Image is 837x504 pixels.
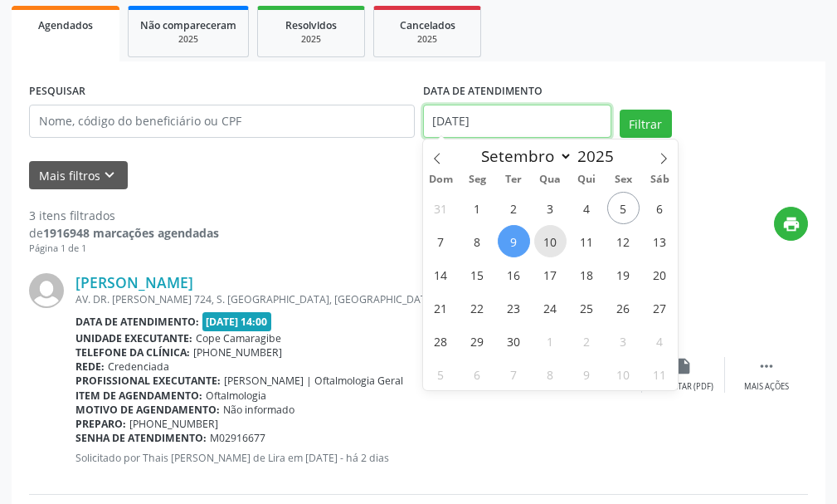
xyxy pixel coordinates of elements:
[532,174,568,185] span: Qua
[498,325,530,357] span: Setembro 30, 2025
[644,192,676,224] span: Setembro 6, 2025
[605,174,641,185] span: Sex
[75,403,220,417] b: Motivo de agendamento:
[607,225,640,257] span: Setembro 12, 2025
[534,225,567,257] span: Setembro 10, 2025
[641,174,678,185] span: Sáb
[140,33,236,46] div: 2025
[108,360,169,374] span: Credenciada
[425,325,457,357] span: Setembro 28, 2025
[644,325,676,357] span: Outubro 4, 2025
[423,174,460,185] span: Dom
[75,345,190,360] b: Telefone da clínica:
[196,331,281,345] span: Cope Camaragibe
[498,225,530,257] span: Setembro 9, 2025
[75,431,207,445] b: Senha de atendimento:
[498,258,530,291] span: Setembro 16, 2025
[654,381,713,393] div: Exportar (PDF)
[571,192,603,224] span: Setembro 4, 2025
[534,325,567,357] span: Outubro 1, 2025
[29,224,219,242] div: de
[498,192,530,224] span: Setembro 2, 2025
[129,417,218,431] span: [PHONE_NUMBER]
[461,192,494,224] span: Setembro 1, 2025
[607,192,640,224] span: Setembro 5, 2025
[206,389,266,403] span: Oftalmologia
[425,225,457,257] span: Setembro 7, 2025
[461,225,494,257] span: Setembro 8, 2025
[425,258,457,291] span: Setembro 14, 2025
[75,417,126,431] b: Preparo:
[644,225,676,257] span: Setembro 13, 2025
[75,451,559,465] p: Solicitado por Thais [PERSON_NAME] de Lira em [DATE] - há 2 dias
[461,291,494,324] span: Setembro 22, 2025
[572,145,627,167] input: Year
[75,292,559,306] div: AV. DR. [PERSON_NAME] 724, S. [GEOGRAPHIC_DATA], [GEOGRAPHIC_DATA] - [GEOGRAPHIC_DATA]
[29,105,415,138] input: Nome, código do beneficiário ou CPF
[224,374,403,388] span: [PERSON_NAME] | Oftalmologia Geral
[425,358,457,390] span: Outubro 5, 2025
[534,258,567,291] span: Setembro 17, 2025
[571,258,603,291] span: Setembro 18, 2025
[38,18,93,32] span: Agendados
[29,273,64,308] img: img
[210,431,265,445] span: M02916677
[571,225,603,257] span: Setembro 11, 2025
[75,273,193,291] a: [PERSON_NAME]
[29,242,219,256] div: Página 1 de 1
[495,174,532,185] span: Ter
[571,358,603,390] span: Outubro 9, 2025
[461,258,494,291] span: Setembro 15, 2025
[607,325,640,357] span: Outubro 3, 2025
[140,18,236,32] span: Não compareceram
[386,33,469,46] div: 2025
[100,166,119,184] i: keyboard_arrow_down
[75,360,105,374] b: Rede:
[193,345,282,360] span: [PHONE_NUMBER]
[425,291,457,324] span: Setembro 21, 2025
[757,357,776,375] i: 
[423,105,611,138] input: Selecione um intervalo
[607,258,640,291] span: Setembro 19, 2025
[607,291,640,324] span: Setembro 26, 2025
[607,358,640,390] span: Outubro 10, 2025
[43,225,219,241] strong: 1916948 marcações agendadas
[568,174,605,185] span: Qui
[534,358,567,390] span: Outubro 8, 2025
[29,161,128,190] button: Mais filtroskeyboard_arrow_down
[459,174,495,185] span: Seg
[423,79,543,105] label: DATA DE ATENDIMENTO
[223,403,294,417] span: Não informado
[674,357,693,375] i: insert_drive_file
[461,325,494,357] span: Setembro 29, 2025
[534,192,567,224] span: Setembro 3, 2025
[461,358,494,390] span: Outubro 6, 2025
[29,79,85,105] label: PESQUISAR
[644,358,676,390] span: Outubro 11, 2025
[400,18,455,32] span: Cancelados
[571,291,603,324] span: Setembro 25, 2025
[498,358,530,390] span: Outubro 7, 2025
[782,215,801,233] i: print
[644,291,676,324] span: Setembro 27, 2025
[75,389,202,403] b: Item de agendamento:
[474,144,573,168] select: Month
[620,110,672,138] button: Filtrar
[270,33,353,46] div: 2025
[75,331,192,345] b: Unidade executante:
[774,207,808,241] button: print
[29,207,219,224] div: 3 itens filtrados
[644,258,676,291] span: Setembro 20, 2025
[75,315,199,329] b: Data de atendimento:
[202,312,272,331] span: [DATE] 14:00
[498,291,530,324] span: Setembro 23, 2025
[285,18,337,32] span: Resolvidos
[571,325,603,357] span: Outubro 2, 2025
[744,381,789,393] div: Mais ações
[425,192,457,224] span: Agosto 31, 2025
[534,291,567,324] span: Setembro 24, 2025
[75,374,221,388] b: Profissional executante:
